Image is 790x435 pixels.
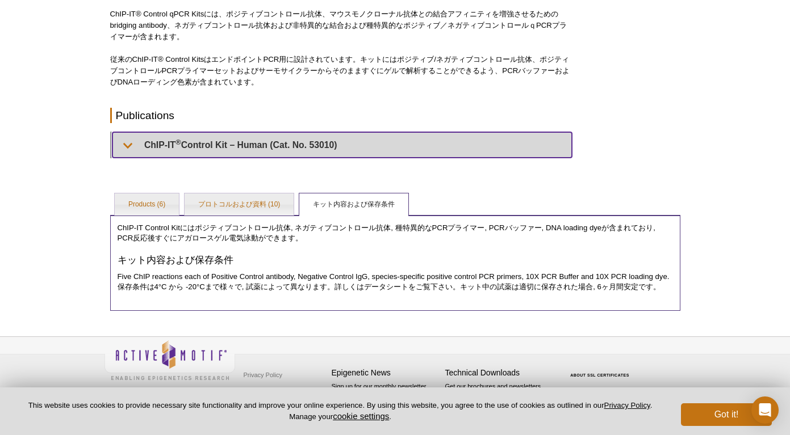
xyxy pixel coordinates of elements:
[110,54,572,88] p: 従来のChIP-IT® Control KitsはエンドポイントPCR用に設計されています。キットにはポジティブ/ネガティブコントロール抗体、ポジティブコントロールPCRプライマーセットおよびサ...
[175,138,181,146] sup: ®
[185,193,294,216] a: プロトコルおよび資料 (10)
[118,223,673,243] p: ChIP-IT Control Kitにはポジティブコントロール抗体, ネガティブコントロール抗体, 種特異的なPCRプライマー, PCRバッファー, DNA loading dyeが含まれてお...
[112,132,572,158] summary: ChIP-IT®Control Kit – Human (Cat. No. 53010)
[445,368,553,378] h4: Technical Downloads
[118,255,673,266] h3: キット内容および保存条件
[332,368,440,378] h4: Epigenetic News
[604,401,650,409] a: Privacy Policy
[241,366,285,383] a: Privacy Policy
[241,383,300,400] a: Terms & Conditions
[751,396,779,424] div: Open Intercom Messenger
[115,193,179,216] a: Products (6)
[110,9,572,43] p: ChIP-IT® Control qPCR Kitsには、ポジティブコントロール抗体、マウスモノクローナル抗体との結合アフィニティを増強させるための bridging antibody、ネガティ...
[681,403,772,426] button: Got it!
[299,193,408,216] a: キット内容および保存条件
[333,411,389,421] button: cookie settings
[559,357,644,382] table: Click to Verify - This site chose Symantec SSL for secure e-commerce and confidential communicati...
[118,272,673,292] p: Five ChIP reactions each of Positive Control antibody, Negative Control IgG, species-specific pos...
[110,108,572,123] h2: Publications
[18,400,662,422] p: This website uses cookies to provide necessary site functionality and improve your online experie...
[332,382,440,420] p: Sign up for our monthly newsletter highlighting recent publications in the field of epigenetics.
[105,337,235,383] img: Active Motif,
[570,373,629,377] a: ABOUT SSL CERTIFICATES
[445,382,553,411] p: Get our brochures and newsletters, or request them by mail.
